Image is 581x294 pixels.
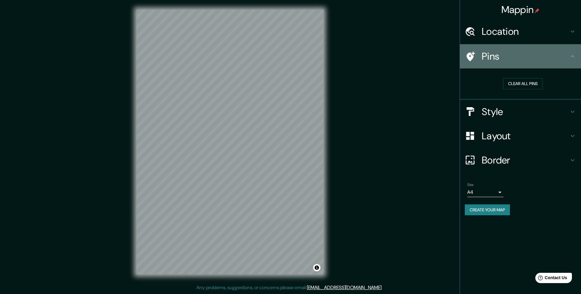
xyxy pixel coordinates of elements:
h4: Layout [482,130,569,142]
h4: Style [482,106,569,118]
button: Create your map [465,204,510,216]
div: Pins [460,44,581,68]
h4: Location [482,25,569,38]
button: Clear all pins [503,78,543,89]
div: Location [460,19,581,44]
h4: Border [482,154,569,166]
div: Style [460,100,581,124]
div: . [382,284,383,291]
iframe: Help widget launcher [527,270,574,287]
button: Toggle attribution [313,264,320,271]
div: . [383,284,385,291]
canvas: Map [136,10,323,274]
div: Border [460,148,581,172]
div: A4 [467,187,504,197]
h4: Pins [482,50,569,62]
div: Layout [460,124,581,148]
img: pin-icon.png [535,8,540,13]
p: Any problems, suggestions, or concerns please email . [196,284,382,291]
h4: Mappin [501,4,540,16]
label: Size [467,182,474,187]
a: [EMAIL_ADDRESS][DOMAIN_NAME] [307,284,382,291]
